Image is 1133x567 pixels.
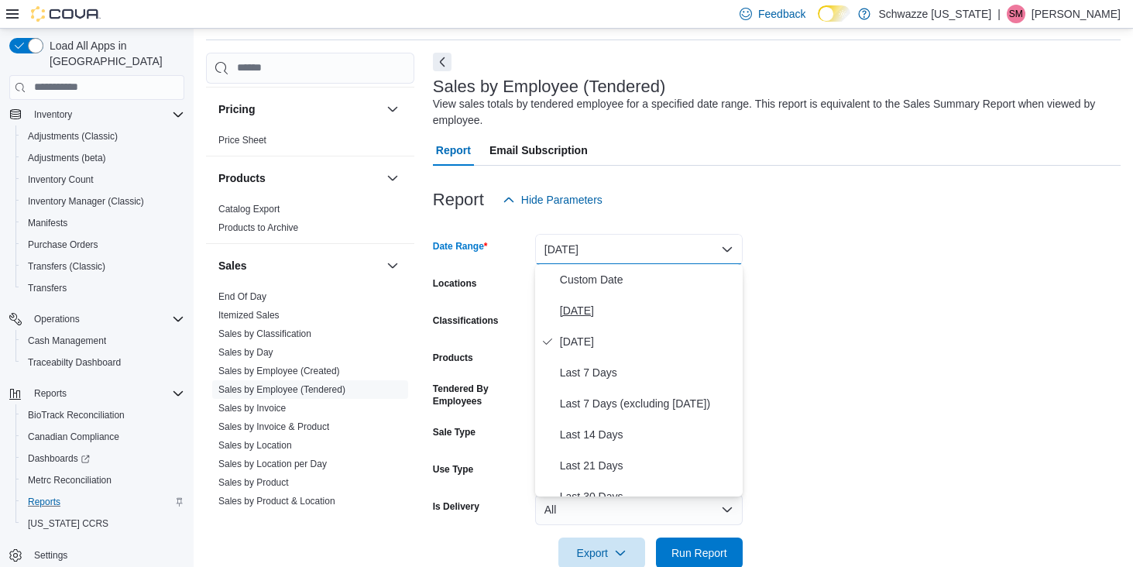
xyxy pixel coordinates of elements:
[218,170,380,186] button: Products
[22,493,67,511] a: Reports
[15,491,191,513] button: Reports
[218,258,380,273] button: Sales
[433,352,473,364] label: Products
[22,257,184,276] span: Transfers (Classic)
[433,463,473,476] label: Use Type
[22,514,184,533] span: Washington CCRS
[22,353,184,372] span: Traceabilty Dashboard
[560,456,736,475] span: Last 21 Days
[34,549,67,562] span: Settings
[22,428,184,446] span: Canadian Compliance
[34,108,72,121] span: Inventory
[15,448,191,469] a: Dashboards
[3,308,191,330] button: Operations
[15,191,191,212] button: Inventory Manager (Classic)
[28,217,67,229] span: Manifests
[22,406,131,424] a: BioTrack Reconciliation
[521,192,603,208] span: Hide Parameters
[22,192,184,211] span: Inventory Manager (Classic)
[433,277,477,290] label: Locations
[22,235,184,254] span: Purchase Orders
[28,545,184,565] span: Settings
[433,53,451,71] button: Next
[433,77,666,96] h3: Sales by Employee (Tendered)
[34,313,80,325] span: Operations
[22,127,184,146] span: Adjustments (Classic)
[15,330,191,352] button: Cash Management
[22,257,112,276] a: Transfers (Classic)
[15,352,191,373] button: Traceabilty Dashboard
[22,170,184,189] span: Inventory Count
[560,363,736,382] span: Last 7 Days
[22,449,184,468] span: Dashboards
[22,235,105,254] a: Purchase Orders
[28,105,78,124] button: Inventory
[206,131,414,156] div: Pricing
[28,195,144,208] span: Inventory Manager (Classic)
[433,314,499,327] label: Classifications
[436,135,471,166] span: Report
[560,270,736,289] span: Custom Date
[22,214,74,232] a: Manifests
[3,383,191,404] button: Reports
[15,234,191,256] button: Purchase Orders
[22,149,184,167] span: Adjustments (beta)
[218,347,273,358] a: Sales by Day
[28,260,105,273] span: Transfers (Classic)
[206,200,414,243] div: Products
[28,239,98,251] span: Purchase Orders
[433,426,476,438] label: Sale Type
[218,328,311,339] a: Sales by Classification
[560,301,736,320] span: [DATE]
[28,496,60,508] span: Reports
[3,544,191,566] button: Settings
[28,546,74,565] a: Settings
[22,192,150,211] a: Inventory Manager (Classic)
[28,335,106,347] span: Cash Management
[383,100,402,119] button: Pricing
[218,459,327,469] a: Sales by Location per Day
[22,449,96,468] a: Dashboards
[15,125,191,147] button: Adjustments (Classic)
[22,428,125,446] a: Canadian Compliance
[28,152,106,164] span: Adjustments (beta)
[1007,5,1025,23] div: Shane Morris
[218,366,340,376] a: Sales by Employee (Created)
[671,545,727,561] span: Run Report
[28,474,112,486] span: Metrc Reconciliation
[28,130,118,143] span: Adjustments (Classic)
[218,204,280,215] a: Catalog Export
[218,440,292,451] a: Sales by Location
[218,384,345,395] a: Sales by Employee (Tendered)
[535,494,743,525] button: All
[34,387,67,400] span: Reports
[15,469,191,491] button: Metrc Reconciliation
[433,96,1113,129] div: View sales totals by tendered employee for a specified date range. This report is equivalent to t...
[878,5,991,23] p: Schwazze [US_STATE]
[28,282,67,294] span: Transfers
[15,169,191,191] button: Inventory Count
[15,212,191,234] button: Manifests
[22,471,118,490] a: Metrc Reconciliation
[383,169,402,187] button: Products
[433,500,479,513] label: Is Delivery
[535,234,743,265] button: [DATE]
[28,409,125,421] span: BioTrack Reconciliation
[1032,5,1121,23] p: [PERSON_NAME]
[218,403,286,414] a: Sales by Invoice
[28,431,119,443] span: Canadian Compliance
[218,258,247,273] h3: Sales
[560,332,736,351] span: [DATE]
[22,279,184,297] span: Transfers
[22,493,184,511] span: Reports
[22,170,100,189] a: Inventory Count
[496,184,609,215] button: Hide Parameters
[206,287,414,554] div: Sales
[15,256,191,277] button: Transfers (Classic)
[28,517,108,530] span: [US_STATE] CCRS
[28,384,184,403] span: Reports
[28,174,94,186] span: Inventory Count
[22,406,184,424] span: BioTrack Reconciliation
[218,101,380,117] button: Pricing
